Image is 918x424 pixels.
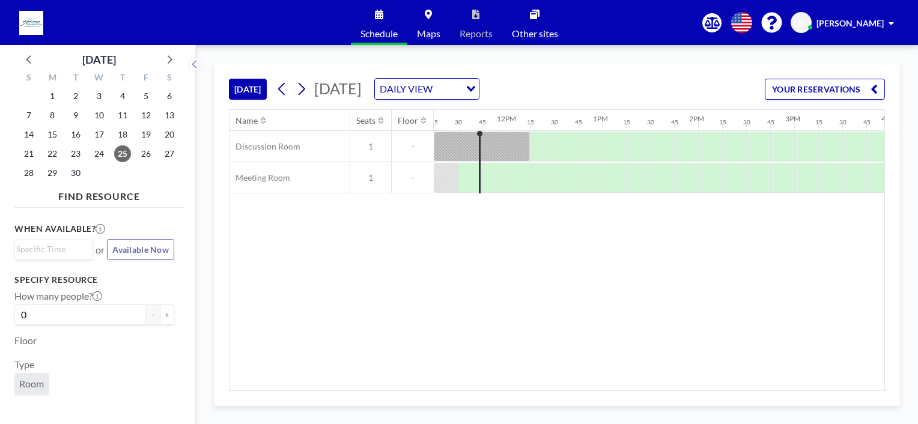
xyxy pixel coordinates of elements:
h3: Specify resource [14,274,174,285]
div: 15 [719,118,726,126]
span: JL [797,17,805,28]
span: Monday, September 29, 2025 [44,165,61,181]
label: How many people? [14,290,102,302]
div: 45 [479,118,486,126]
span: Saturday, September 13, 2025 [161,107,178,124]
label: Type [14,359,34,371]
div: 45 [767,118,774,126]
div: 15 [623,118,630,126]
span: Reports [460,29,493,38]
button: YOUR RESERVATIONS [765,79,885,100]
div: 15 [527,118,534,126]
span: - [392,172,434,183]
div: T [64,71,88,86]
div: 45 [575,118,582,126]
span: Monday, September 1, 2025 [44,88,61,104]
button: - [145,304,160,325]
div: 12PM [497,114,516,123]
span: Sunday, September 21, 2025 [20,145,37,162]
div: 15 [431,118,438,126]
span: Available Now [112,244,169,255]
button: Available Now [107,239,174,260]
div: 15 [815,118,822,126]
label: Floor [14,335,37,347]
div: Name [236,115,258,126]
span: Wednesday, September 10, 2025 [91,107,108,124]
span: Friday, September 12, 2025 [138,107,154,124]
button: + [160,304,174,325]
span: Schedule [360,29,398,38]
span: Discussion Room [229,141,300,152]
div: 30 [455,118,462,126]
span: Thursday, September 25, 2025 [114,145,131,162]
button: [DATE] [229,79,267,100]
div: Seats [356,115,375,126]
span: Friday, September 19, 2025 [138,126,154,143]
div: 4PM [881,114,896,123]
div: Search for option [375,79,479,99]
span: 1 [350,141,391,152]
img: organization-logo [19,11,43,35]
div: 2PM [689,114,704,123]
span: Tuesday, September 9, 2025 [67,107,84,124]
span: Saturday, September 20, 2025 [161,126,178,143]
div: 45 [671,118,678,126]
span: Wednesday, September 3, 2025 [91,88,108,104]
div: W [88,71,111,86]
span: Friday, September 5, 2025 [138,88,154,104]
span: [DATE] [314,79,362,97]
span: Monday, September 22, 2025 [44,145,61,162]
div: Floor [398,115,418,126]
div: 45 [863,118,871,126]
div: [DATE] [82,51,116,68]
h4: FIND RESOURCE [14,186,184,202]
span: [PERSON_NAME] [816,18,884,28]
span: Friday, September 26, 2025 [138,145,154,162]
span: Thursday, September 18, 2025 [114,126,131,143]
span: 1 [350,172,391,183]
span: Sunday, September 14, 2025 [20,126,37,143]
span: Thursday, September 11, 2025 [114,107,131,124]
span: Room [19,378,44,390]
div: 30 [551,118,558,126]
span: Maps [417,29,440,38]
div: M [41,71,64,86]
span: or [96,244,105,256]
div: 30 [839,118,847,126]
span: Wednesday, September 24, 2025 [91,145,108,162]
span: - [392,141,434,152]
span: Thursday, September 4, 2025 [114,88,131,104]
span: Saturday, September 27, 2025 [161,145,178,162]
span: Meeting Room [229,172,290,183]
span: Tuesday, September 23, 2025 [67,145,84,162]
span: Other sites [512,29,558,38]
span: Wednesday, September 17, 2025 [91,126,108,143]
span: Monday, September 15, 2025 [44,126,61,143]
div: F [134,71,157,86]
input: Search for option [436,81,459,97]
span: Saturday, September 6, 2025 [161,88,178,104]
div: S [17,71,41,86]
span: DAILY VIEW [377,81,435,97]
span: Monday, September 8, 2025 [44,107,61,124]
span: Tuesday, September 2, 2025 [67,88,84,104]
input: Search for option [16,243,86,256]
span: Tuesday, September 30, 2025 [67,165,84,181]
div: Search for option [15,240,93,258]
span: Sunday, September 28, 2025 [20,165,37,181]
div: 3PM [785,114,800,123]
div: 30 [647,118,654,126]
div: T [111,71,134,86]
div: S [157,71,181,86]
span: Tuesday, September 16, 2025 [67,126,84,143]
div: 1PM [593,114,608,123]
span: Sunday, September 7, 2025 [20,107,37,124]
div: 30 [743,118,750,126]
